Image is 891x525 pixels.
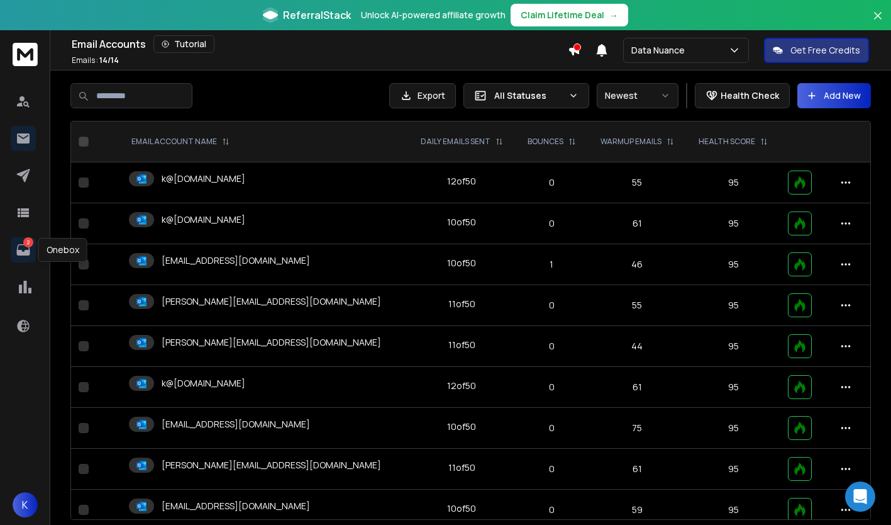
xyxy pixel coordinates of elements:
[153,35,214,53] button: Tutorial
[686,244,780,285] td: 95
[38,238,87,262] div: Onebox
[686,449,780,490] td: 95
[162,213,245,226] p: k@[DOMAIN_NAME]
[528,137,563,147] p: BOUNCES
[686,203,780,244] td: 95
[389,83,456,108] button: Export
[361,9,506,21] p: Unlock AI-powered affiliate growth
[421,137,490,147] p: DAILY EMAILS SENT
[511,4,628,26] button: Claim Lifetime Deal→
[588,244,687,285] td: 46
[764,38,869,63] button: Get Free Credits
[797,83,871,108] button: Add New
[72,55,119,65] p: Emails :
[588,449,687,490] td: 61
[162,172,245,185] p: k@[DOMAIN_NAME]
[523,381,580,393] p: 0
[283,8,351,23] span: ReferralStack
[686,326,780,367] td: 95
[588,326,687,367] td: 44
[494,89,563,102] p: All Statuses
[523,340,580,353] p: 0
[597,83,678,108] button: Newest
[447,502,476,515] div: 10 of 50
[588,367,687,408] td: 61
[162,254,310,267] p: [EMAIL_ADDRESS][DOMAIN_NAME]
[523,463,580,475] p: 0
[523,258,580,271] p: 1
[686,162,780,203] td: 95
[447,257,476,269] div: 10 of 50
[162,377,245,390] p: k@[DOMAIN_NAME]
[609,9,618,21] span: →
[131,137,230,147] div: EMAIL ACCOUNT NAME
[72,35,568,53] div: Email Accounts
[631,44,690,57] p: Data Nuance
[588,162,687,203] td: 55
[11,237,36,262] a: 2
[162,459,381,471] p: [PERSON_NAME][EMAIL_ADDRESS][DOMAIN_NAME]
[699,137,755,147] p: HEALTH SCORE
[686,367,780,408] td: 95
[523,217,580,230] p: 0
[523,299,580,312] p: 0
[162,336,381,349] p: [PERSON_NAME][EMAIL_ADDRESS][DOMAIN_NAME]
[721,89,779,102] p: Health Check
[600,137,661,147] p: WARMUP EMAILS
[448,339,475,351] div: 11 of 50
[13,492,38,517] button: K
[162,418,310,431] p: [EMAIL_ADDRESS][DOMAIN_NAME]
[845,482,875,512] div: Open Intercom Messenger
[588,408,687,449] td: 75
[448,298,475,310] div: 11 of 50
[447,380,476,392] div: 12 of 50
[23,237,33,247] p: 2
[695,83,790,108] button: Health Check
[523,176,580,189] p: 0
[588,285,687,326] td: 55
[447,216,476,229] div: 10 of 50
[588,203,687,244] td: 61
[162,295,381,308] p: [PERSON_NAME][EMAIL_ADDRESS][DOMAIN_NAME]
[447,175,476,188] div: 12 of 50
[99,55,119,65] span: 14 / 14
[162,500,310,512] p: [EMAIL_ADDRESS][DOMAIN_NAME]
[523,422,580,434] p: 0
[448,461,475,474] div: 11 of 50
[870,8,886,38] button: Close banner
[447,421,476,433] div: 10 of 50
[686,408,780,449] td: 95
[523,504,580,516] p: 0
[686,285,780,326] td: 95
[790,44,860,57] p: Get Free Credits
